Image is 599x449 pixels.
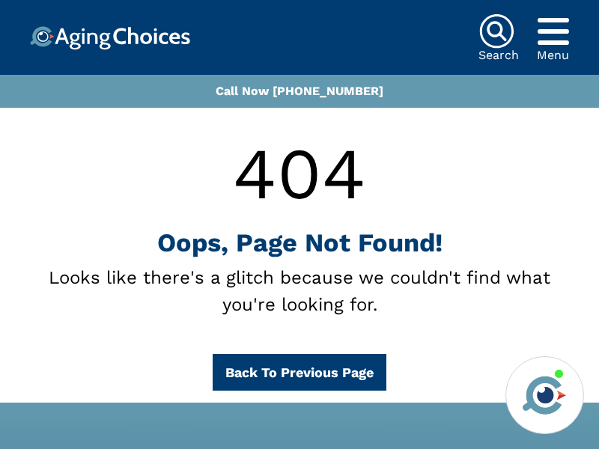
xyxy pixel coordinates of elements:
a: Call Now [PHONE_NUMBER] [216,84,383,98]
div: Search [478,49,519,61]
div: Popover trigger [537,13,569,49]
div: Menu [537,49,569,61]
div: 404 [30,120,569,227]
div: Looks like there's a glitch because we couldn't find what you're looking for. [30,264,569,318]
img: avatar [519,370,570,421]
button: Back To Previous Page [213,354,386,391]
h1: Oops, Page Not Found! [30,227,569,258]
img: search-icon.svg [478,13,514,49]
img: Choice! [30,26,190,50]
